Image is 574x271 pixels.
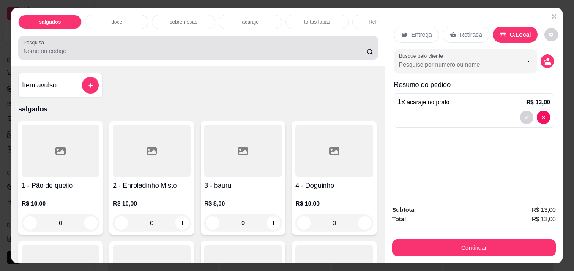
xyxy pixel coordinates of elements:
[204,181,282,191] h4: 3 - bauru
[399,60,508,69] input: Busque pelo cliente
[358,216,372,230] button: increase-product-quantity
[84,216,98,230] button: increase-product-quantity
[267,216,280,230] button: increase-product-quantity
[392,206,416,213] strong: Subtotal
[392,216,406,222] strong: Total
[18,104,378,114] p: salgados
[532,205,556,214] span: R$ 13,00
[295,199,373,208] p: R$ 10,00
[111,19,122,25] p: doce
[460,30,482,39] p: Retirada
[510,30,531,39] p: C.Local
[175,216,189,230] button: increase-product-quantity
[407,99,449,106] span: acaraje no prato
[541,54,554,68] button: decrease-product-quantity
[23,39,47,46] label: Pesquisa
[22,199,99,208] p: R$ 10,00
[304,19,330,25] p: tortas fatias
[547,10,561,23] button: Close
[206,216,219,230] button: decrease-product-quantity
[544,28,558,41] button: decrease-product-quantity
[82,77,99,94] button: add-separate-item
[22,80,57,90] h4: Item avulso
[113,199,191,208] p: R$ 10,00
[398,97,450,107] p: 1 x
[115,216,128,230] button: decrease-product-quantity
[297,216,311,230] button: decrease-product-quantity
[22,181,99,191] h4: 1 - Pão de queijo
[23,216,37,230] button: decrease-product-quantity
[532,214,556,224] span: R$ 13,00
[526,98,550,106] p: R$ 13,00
[242,19,258,25] p: acaraje
[23,47,366,55] input: Pesquisa
[392,239,556,256] button: Continuar
[113,181,191,191] h4: 2 - Enroladinho Misto
[39,19,61,25] p: salgados
[399,52,446,60] label: Busque pelo cliente
[169,19,197,25] p: sobremesas
[394,80,554,90] p: Resumo do pedido
[295,181,373,191] h4: 4 - Doguinho
[520,111,533,124] button: decrease-product-quantity
[411,30,432,39] p: Entrega
[369,19,399,25] p: Refrigerantes
[537,111,550,124] button: decrease-product-quantity
[204,199,282,208] p: R$ 8,00
[522,54,536,68] button: Show suggestions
